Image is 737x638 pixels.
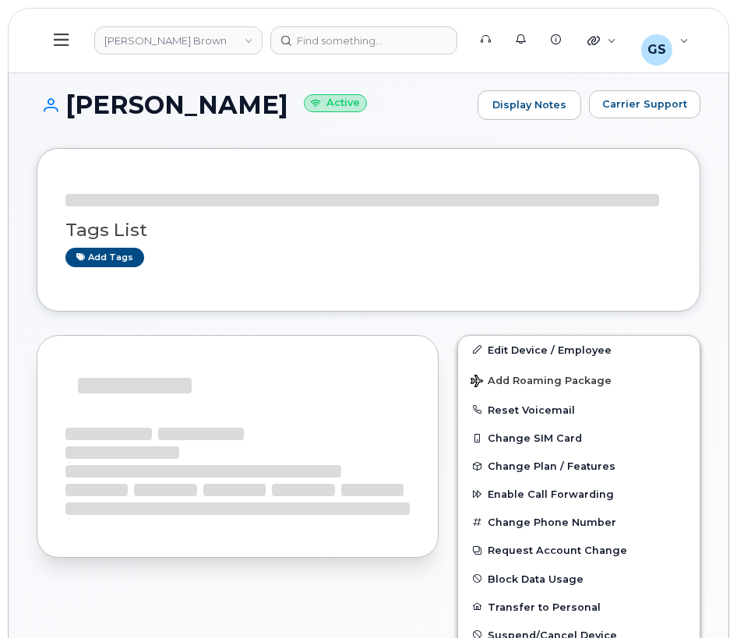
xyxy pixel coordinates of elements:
span: Enable Call Forwarding [488,488,614,500]
small: Active [304,94,367,112]
button: Request Account Change [458,536,700,564]
button: Carrier Support [589,90,700,118]
button: Change Phone Number [458,508,700,536]
a: Display Notes [478,90,581,120]
button: Block Data Usage [458,565,700,593]
button: Change SIM Card [458,424,700,452]
a: Add tags [65,248,144,267]
span: Change Plan / Features [488,460,615,472]
a: Edit Device / Employee [458,336,700,364]
button: Enable Call Forwarding [458,480,700,508]
span: Carrier Support [602,97,687,111]
button: Add Roaming Package [458,364,700,396]
button: Reset Voicemail [458,396,700,424]
h1: [PERSON_NAME] [37,91,470,118]
button: Transfer to Personal [458,593,700,621]
span: Add Roaming Package [471,375,612,389]
button: Change Plan / Features [458,452,700,480]
h3: Tags List [65,220,672,240]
